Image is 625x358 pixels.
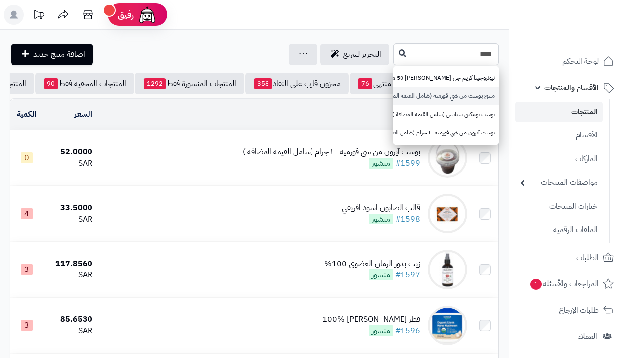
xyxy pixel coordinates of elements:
div: SAR [47,158,92,169]
span: المراجعات والأسئلة [529,277,599,291]
span: 76 [358,78,372,89]
span: 1 [530,279,542,290]
span: منشور [369,214,393,224]
a: الكمية [17,108,37,120]
span: رفيق [118,9,134,21]
a: #1598 [395,213,420,225]
div: زيت بذور الرمان العضوي 100% [324,258,420,269]
a: #1597 [395,269,420,281]
span: منشور [369,269,393,280]
span: 4 [21,208,33,219]
a: بوست بومكين سبايس (شامل القيمه المضافة ) [393,105,499,124]
a: الطلبات [515,246,619,269]
span: 90 [44,78,58,89]
a: نيوتروجينا كريم جل [PERSON_NAME] 50 مل [393,69,499,87]
a: الماركات [515,148,603,170]
a: تحديثات المنصة [26,5,51,27]
div: فطر [PERSON_NAME] 100% [322,314,420,325]
div: SAR [47,325,92,337]
div: SAR [47,214,92,225]
img: ai-face.png [137,5,157,25]
a: مخزون منتهي76 [350,73,422,94]
span: التحرير لسريع [343,48,381,60]
img: بوست آيرون من شي قورميه ١٠٠ جرام (شامل القيمه المضافة ) [428,138,467,178]
a: بوست آيرون من شي قورميه ١٠٠ جرام (شامل القيمه المضافة ) [393,124,499,142]
div: بوست آيرون من شي قورميه ١٠٠ جرام (شامل القيمه المضافة ) [243,146,420,158]
span: العملاء [578,329,597,343]
a: طلبات الإرجاع [515,298,619,322]
span: طلبات الإرجاع [559,303,599,317]
span: 3 [21,320,33,331]
a: لوحة التحكم [515,49,619,73]
span: منشور [369,325,393,336]
span: الأقسام والمنتجات [544,81,599,94]
span: اضافة منتج جديد [33,48,85,60]
img: فطر عرف الاسد العضوي 100% [428,306,467,345]
a: العملاء [515,324,619,348]
a: السعر [74,108,92,120]
div: 52.0000 [47,146,92,158]
a: المنتجات المخفية فقط90 [35,73,134,94]
span: لوحة التحكم [562,54,599,68]
a: المنتجات المنشورة فقط1292 [135,73,244,94]
img: زيت بذور الرمان العضوي 100% [428,250,467,289]
a: مخزون قارب على النفاذ358 [245,73,349,94]
div: قالب الصابون اسود افريقي [342,202,420,214]
a: اضافة منتج جديد [11,44,93,65]
span: 0 [21,152,33,163]
span: منشور [369,158,393,169]
a: المراجعات والأسئلة1 [515,272,619,296]
a: مواصفات المنتجات [515,172,603,193]
a: الملفات الرقمية [515,220,603,241]
a: #1596 [395,325,420,337]
img: قالب الصابون اسود افريقي [428,194,467,233]
a: منتج بوست من شي قورميه (شامل القيمة المضافة) [393,87,499,105]
span: 3 [21,264,33,275]
a: الأقسام [515,125,603,146]
div: 85.6530 [47,314,92,325]
span: الطلبات [576,251,599,265]
a: #1599 [395,157,420,169]
a: خيارات المنتجات [515,196,603,217]
div: 33.5000 [47,202,92,214]
a: التحرير لسريع [320,44,389,65]
span: 1292 [144,78,166,89]
div: SAR [47,269,92,281]
div: 117.8560 [47,258,92,269]
a: المنتجات [515,102,603,122]
span: 358 [254,78,272,89]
